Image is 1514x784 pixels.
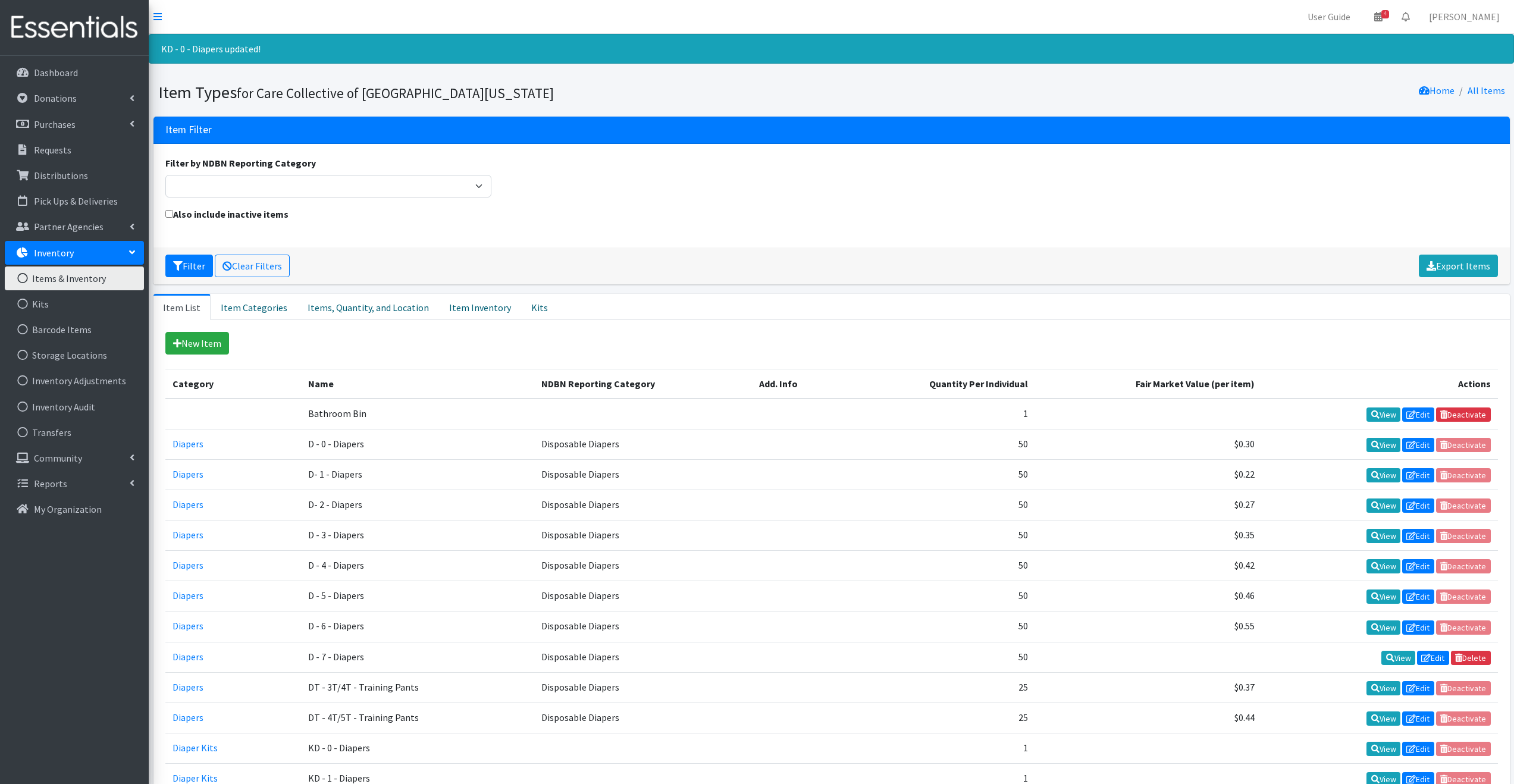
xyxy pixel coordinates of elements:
[34,221,104,233] p: Partner Agencies
[5,8,144,48] img: HumanEssentials
[301,703,534,733] td: DT - 4T/5T - Training Pants
[301,399,534,429] td: Bathroom Bin
[1035,459,1262,490] td: $0.22
[1035,703,1262,733] td: $0.44
[1298,5,1360,29] a: User Guide
[5,318,144,341] a: Barcode Items
[1402,438,1434,452] a: Edit
[5,266,144,290] a: Items & Inventory
[842,459,1035,490] td: 50
[5,215,144,239] a: Partner Agencies
[173,498,203,510] a: Diapers
[1366,407,1400,422] a: View
[34,144,71,156] p: Requests
[842,581,1035,611] td: 50
[1035,672,1262,703] td: $0.37
[534,672,752,703] td: Disposable Diapers
[439,294,521,320] a: Item Inventory
[521,294,558,320] a: Kits
[5,292,144,316] a: Kits
[1468,84,1505,96] a: All Items
[1366,681,1400,695] a: View
[1035,551,1262,581] td: $0.42
[534,581,752,611] td: Disposable Diapers
[1035,429,1262,459] td: $0.30
[842,399,1035,429] td: 1
[534,429,752,459] td: Disposable Diapers
[1451,651,1491,665] a: Delete
[1366,438,1400,452] a: View
[1381,651,1415,665] a: View
[301,551,534,581] td: D - 4 - Diapers
[842,369,1035,399] th: Quantity Per Individual
[149,34,1514,64] div: KD - 0 - Diapers updated!
[34,452,82,464] p: Community
[165,207,289,221] label: Also include inactive items
[842,551,1035,581] td: 50
[1402,468,1434,482] a: Edit
[5,369,144,393] a: Inventory Adjustments
[301,642,534,672] td: D - 7 - Diapers
[301,733,534,763] td: KD - 0 - Diapers
[173,529,203,541] a: Diapers
[237,84,554,102] small: for Care Collective of [GEOGRAPHIC_DATA][US_STATE]
[1035,611,1262,642] td: $0.55
[5,61,144,84] a: Dashboard
[301,581,534,611] td: D - 5 - Diapers
[5,497,144,521] a: My Organization
[1402,681,1434,695] a: Edit
[842,672,1035,703] td: 25
[165,255,213,277] button: Filter
[534,520,752,551] td: Disposable Diapers
[173,589,203,601] a: Diapers
[5,164,144,187] a: Distributions
[1419,84,1455,96] a: Home
[1366,559,1400,573] a: View
[534,703,752,733] td: Disposable Diapers
[1366,529,1400,543] a: View
[842,611,1035,642] td: 50
[5,189,144,213] a: Pick Ups & Deliveries
[1365,5,1392,29] a: 4
[1417,651,1449,665] a: Edit
[1262,369,1497,399] th: Actions
[1366,620,1400,635] a: View
[34,92,77,104] p: Donations
[173,620,203,632] a: Diapers
[1366,589,1400,604] a: View
[1402,529,1434,543] a: Edit
[1402,589,1434,604] a: Edit
[1035,520,1262,551] td: $0.35
[5,112,144,136] a: Purchases
[534,611,752,642] td: Disposable Diapers
[842,429,1035,459] td: 50
[1366,498,1400,513] a: View
[1402,498,1434,513] a: Edit
[534,551,752,581] td: Disposable Diapers
[5,241,144,265] a: Inventory
[842,733,1035,763] td: 1
[173,651,203,663] a: Diapers
[173,559,203,571] a: Diapers
[1436,407,1491,422] a: Deactivate
[165,332,229,355] a: New Item
[173,772,218,784] a: Diaper Kits
[301,369,534,399] th: Name
[153,294,211,320] a: Item List
[752,369,842,399] th: Add. Info
[534,369,752,399] th: NDBN Reporting Category
[1419,5,1509,29] a: [PERSON_NAME]
[1366,742,1400,756] a: View
[1035,581,1262,611] td: $0.46
[34,247,74,259] p: Inventory
[165,210,173,218] input: Also include inactive items
[1381,10,1389,18] span: 4
[534,490,752,520] td: Disposable Diapers
[34,170,88,181] p: Distributions
[1035,369,1262,399] th: Fair Market Value (per item)
[297,294,439,320] a: Items, Quantity, and Location
[842,642,1035,672] td: 50
[5,472,144,496] a: Reports
[842,703,1035,733] td: 25
[34,503,102,515] p: My Organization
